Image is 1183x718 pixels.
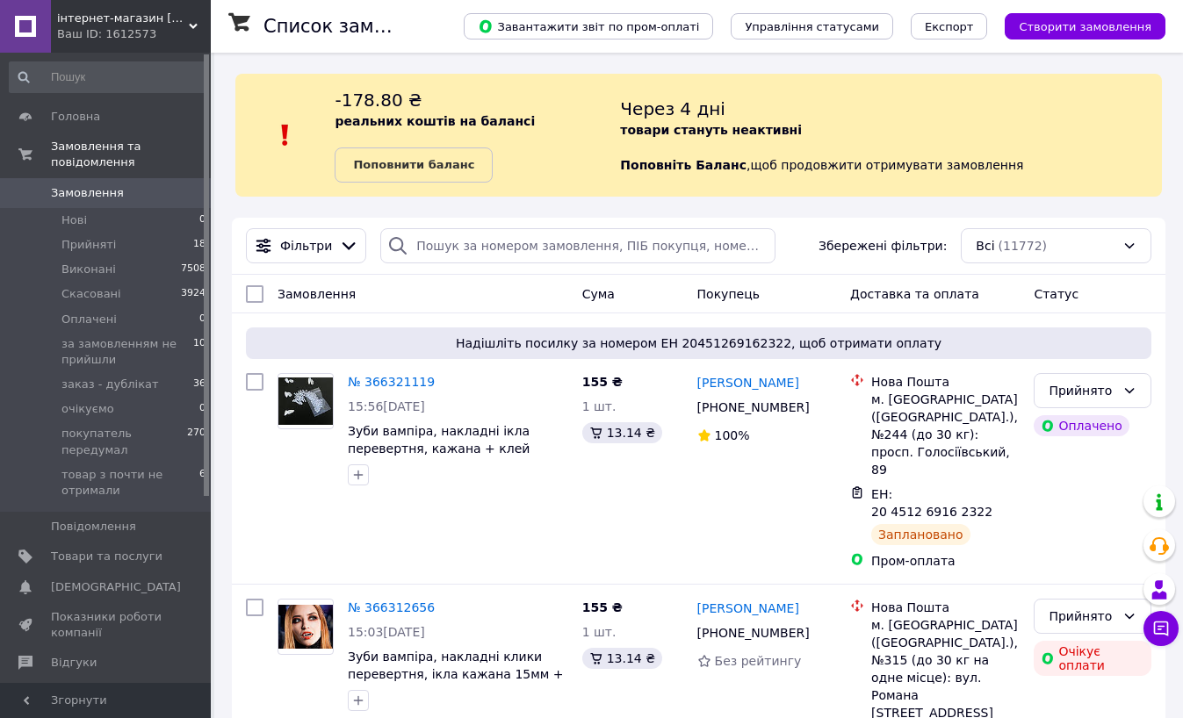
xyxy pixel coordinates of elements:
span: Повідомлення [51,519,136,535]
button: Чат з покупцем [1143,611,1179,646]
span: 10 [193,336,206,368]
span: Показники роботи компанії [51,609,162,641]
b: Поповнити баланс [353,158,474,171]
span: Всі [976,237,994,255]
span: Без рейтингу [715,654,802,668]
span: 0 [199,401,206,417]
button: Створити замовлення [1005,13,1165,39]
a: [PERSON_NAME] [697,374,799,391]
span: 15:03[DATE] [348,625,425,639]
span: 6 [199,467,206,499]
span: [PHONE_NUMBER] [697,626,810,640]
span: Збережені фільтри: [819,237,947,255]
span: Відгуки [51,655,97,671]
div: Заплановано [871,524,970,545]
div: Очікує оплати [1034,641,1151,676]
span: Покупець [697,287,760,301]
a: Зуби вампіра, накладні ікла перевертня, кажана + клей [348,424,530,456]
span: очікуємо [61,401,114,417]
h1: Список замовлень [263,16,442,37]
span: Замовлення та повідомлення [51,139,211,170]
a: № 366321119 [348,375,435,389]
span: Cума [582,287,615,301]
a: Зуби вампіра, накладні клики перевертня, ікла кажана 15мм + клей [348,650,564,699]
span: Через 4 дні [620,98,725,119]
span: Експорт [925,20,974,33]
div: Ваш ID: 1612573 [57,26,211,42]
span: (11772) [999,239,1047,253]
span: Надішліть посилку за номером ЕН 20451269162322, щоб отримати оплату [253,334,1144,352]
span: Товари та послуги [51,549,162,564]
span: Головна [51,109,100,125]
span: інтернет-магазин vi-taliya.com.ua - карнавальні костюми, іграшки, одяг та текстиль [57,11,189,26]
span: Виконані [61,262,116,277]
a: Фото товару [278,373,334,429]
span: за замовленням не прийшли [61,336,193,368]
span: 155 ₴ [582,600,623,614]
a: Фото товару [278,599,334,655]
div: Пром-оплата [871,552,1020,570]
span: 155 ₴ [582,375,623,389]
div: 13.14 ₴ [582,648,662,669]
span: товар з почти не отримали [61,467,199,499]
span: Нові [61,212,87,228]
span: [DEMOGRAPHIC_DATA] [51,579,181,595]
span: Доставка та оплата [850,287,979,301]
img: Фото товару [278,605,333,649]
div: Оплачено [1034,415,1129,436]
span: Завантажити звіт по пром-оплаті [478,18,699,34]
a: Створити замовлення [987,18,1165,32]
button: Експорт [911,13,988,39]
span: 7508 [181,262,206,277]
span: -178.80 ₴ [335,90,422,111]
span: 100% [715,428,750,442]
span: 36 [193,377,206,392]
input: Пошук [9,61,207,93]
b: Поповніть Баланс [620,158,747,172]
div: м. [GEOGRAPHIC_DATA] ([GEOGRAPHIC_DATA].), №244 (до 30 кг): просп. Голосіївський, 89 [871,391,1020,478]
span: 1 шт. [582,625,617,639]
span: Створити замовлення [1019,20,1151,33]
span: Фільтри [280,237,332,255]
b: товари стануть неактивні [620,123,802,137]
span: Замовлення [278,287,356,301]
a: № 366312656 [348,600,435,614]
span: 0 [199,212,206,228]
div: Прийнято [1049,607,1115,626]
div: 13.14 ₴ [582,422,662,443]
span: 0 [199,312,206,327]
div: Нова Пошта [871,373,1020,391]
img: Фото товару [278,377,333,425]
span: Прийняті [61,237,116,253]
span: Замовлення [51,185,124,201]
span: Управління статусами [745,20,879,33]
div: Прийнято [1049,381,1115,400]
img: :exclamation: [272,122,299,148]
span: ЕН: 20 4512 6916 2322 [871,487,992,519]
button: Управління статусами [731,13,893,39]
span: 18 [193,237,206,253]
span: 15:56[DATE] [348,399,425,413]
span: Оплачені [61,312,117,327]
span: покупатель передумал [61,426,187,457]
div: , щоб продовжити отримувати замовлення [620,88,1162,183]
span: [PHONE_NUMBER] [697,400,810,414]
span: 1 шт. [582,399,617,413]
span: 270 [187,426,206,457]
span: Скасовані [61,286,121,302]
a: Поповнити баланс [335,147,493,183]
button: Завантажити звіт по пром-оплаті [464,13,713,39]
a: [PERSON_NAME] [697,600,799,617]
span: 3924 [181,286,206,302]
b: реальних коштів на балансі [335,114,535,128]
div: Нова Пошта [871,599,1020,616]
span: заказ - дублікат [61,377,159,392]
span: Статус [1034,287,1078,301]
input: Пошук за номером замовлення, ПІБ покупця, номером телефону, Email, номером накладної [380,228,775,263]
